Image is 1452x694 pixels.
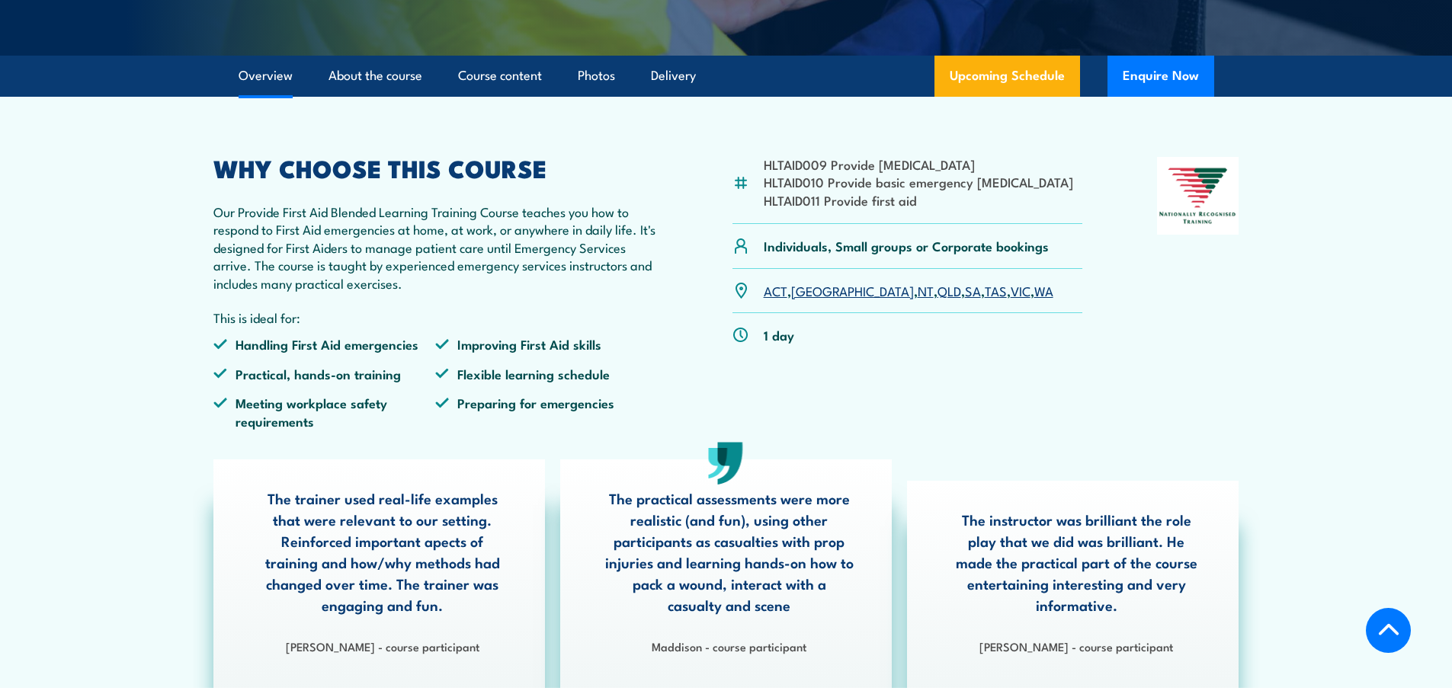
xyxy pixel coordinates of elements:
[764,326,794,344] p: 1 day
[979,638,1173,654] strong: [PERSON_NAME] - course participant
[1034,281,1053,299] a: WA
[435,335,658,353] li: Improving First Aid skills
[605,488,854,616] p: The practical assessments were more realistic (and fun), using other participants as casualties w...
[1011,281,1031,299] a: VIC
[764,281,787,299] a: ACT
[965,281,981,299] a: SA
[435,394,658,430] li: Preparing for emergencies
[791,281,914,299] a: [GEOGRAPHIC_DATA]
[952,509,1200,616] p: The instructor was brilliant the role play that we did was brilliant. He made the practical part ...
[938,281,961,299] a: QLD
[918,281,934,299] a: NT
[651,56,696,96] a: Delivery
[213,309,659,326] p: This is ideal for:
[239,56,293,96] a: Overview
[329,56,422,96] a: About the course
[764,282,1053,299] p: , , , , , , ,
[1157,157,1239,235] img: Nationally Recognised Training logo.
[213,157,659,178] h2: WHY CHOOSE THIS COURSE
[764,155,1073,173] li: HLTAID009 Provide [MEDICAL_DATA]
[934,56,1080,97] a: Upcoming Schedule
[435,365,658,382] li: Flexible learning schedule
[652,638,806,654] strong: Maddison - course participant
[213,365,436,382] li: Practical, hands-on training
[258,488,507,616] p: The trainer used real-life examples that were relevant to our setting. Reinforced important apect...
[764,237,1049,254] p: Individuals, Small groups or Corporate bookings
[1107,56,1214,97] button: Enquire Now
[764,191,1073,209] li: HLTAID011 Provide first aid
[578,56,615,96] a: Photos
[458,56,542,96] a: Course content
[213,394,436,430] li: Meeting workplace safety requirements
[764,173,1073,190] li: HLTAID010 Provide basic emergency [MEDICAL_DATA]
[286,638,479,654] strong: [PERSON_NAME] - course participant
[213,203,659,292] p: Our Provide First Aid Blended Learning Training Course teaches you how to respond to First Aid em...
[985,281,1007,299] a: TAS
[213,335,436,353] li: Handling First Aid emergencies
